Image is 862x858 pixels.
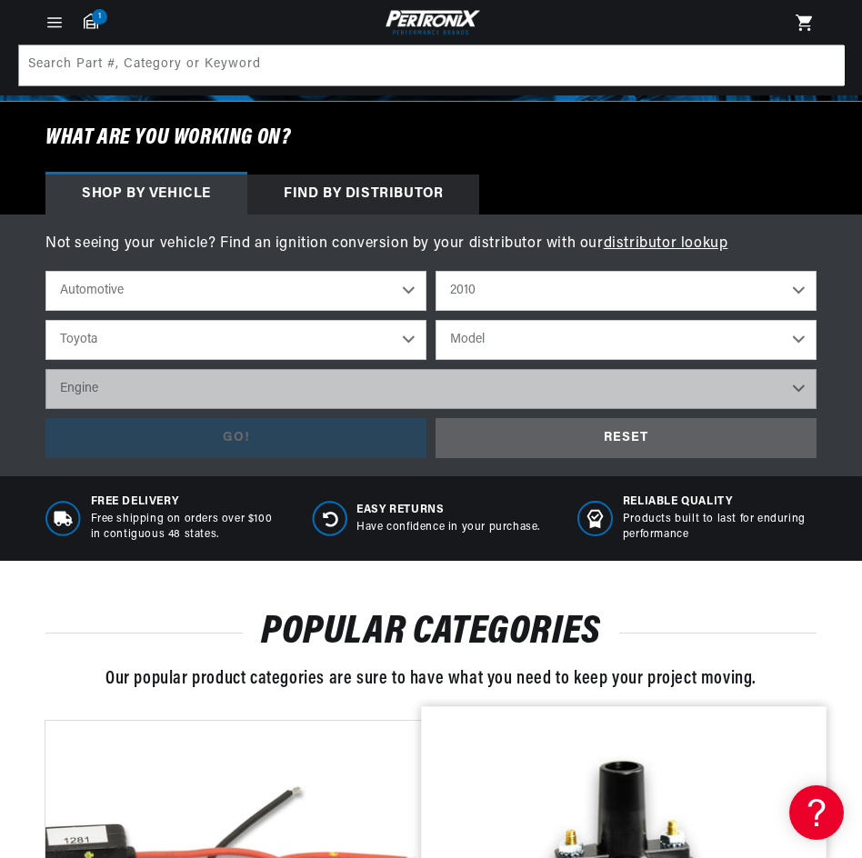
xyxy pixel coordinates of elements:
input: Search Part #, Category or Keyword [19,45,845,85]
p: Not seeing your vehicle? Find an ignition conversion by your distributor with our [45,233,817,256]
select: Engine [45,369,817,409]
summary: Menu [35,13,75,33]
a: distributor lookup [604,236,728,251]
div: Shop by vehicle [45,175,247,214]
span: 1 [92,9,107,25]
select: Model [436,320,817,360]
button: Search Part #, Category or Keyword [803,45,843,85]
a: 1 [84,13,98,29]
img: Pertronix [381,7,481,37]
select: Year [436,271,817,311]
div: Find by Distributor [247,175,479,214]
div: RESET [436,418,817,459]
select: Ride Type [45,271,426,311]
select: Make [45,320,426,360]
